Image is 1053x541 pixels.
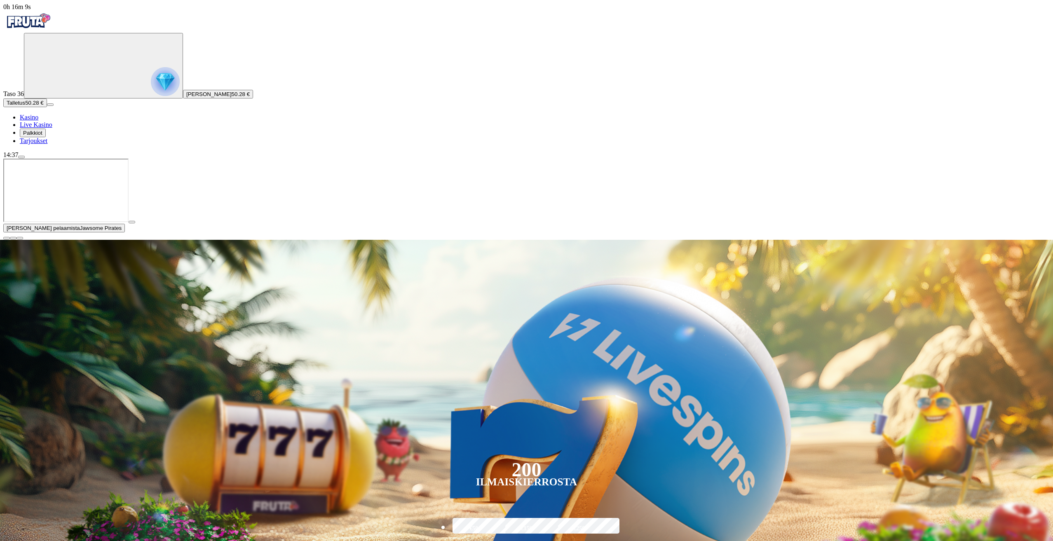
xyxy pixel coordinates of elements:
label: €50 [450,517,497,541]
button: menu [47,103,54,106]
button: chevron-down icon [10,237,16,239]
button: reward progress [24,33,183,98]
span: 50.28 € [25,100,43,106]
div: 200 [511,465,541,475]
span: [PERSON_NAME] [186,91,232,97]
span: Taso 36 [3,90,24,97]
span: [PERSON_NAME] pelaamista [7,225,80,231]
iframe: Jawsome Pirates [3,159,129,222]
button: [PERSON_NAME]50.28 € [183,90,253,98]
span: Palkkiot [23,130,42,136]
button: menu [18,156,25,158]
button: [PERSON_NAME] pelaamistaJawsome Pirates [3,224,125,232]
nav: Primary [3,11,1050,145]
span: Tarjoukset [20,137,47,144]
a: Fruta [3,26,53,33]
button: fullscreen icon [16,237,23,239]
span: 14:37 [3,151,18,158]
a: diamond iconKasino [20,114,38,121]
label: €250 [556,517,603,541]
span: user session time [3,3,31,10]
button: play icon [129,221,135,223]
button: close icon [3,237,10,239]
span: Kasino [20,114,38,121]
span: Talletus [7,100,25,106]
img: Fruta [3,11,53,31]
a: poker-chip iconLive Kasino [20,121,52,128]
img: reward progress [151,67,180,96]
span: Jawsome Pirates [80,225,122,231]
span: Live Kasino [20,121,52,128]
span: 50.28 € [232,91,250,97]
div: Ilmaiskierrosta [476,477,577,487]
a: gift-inverted iconTarjoukset [20,137,47,144]
label: €150 [503,517,550,541]
button: reward iconPalkkiot [20,129,46,137]
button: Talletusplus icon50.28 € [3,98,47,107]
